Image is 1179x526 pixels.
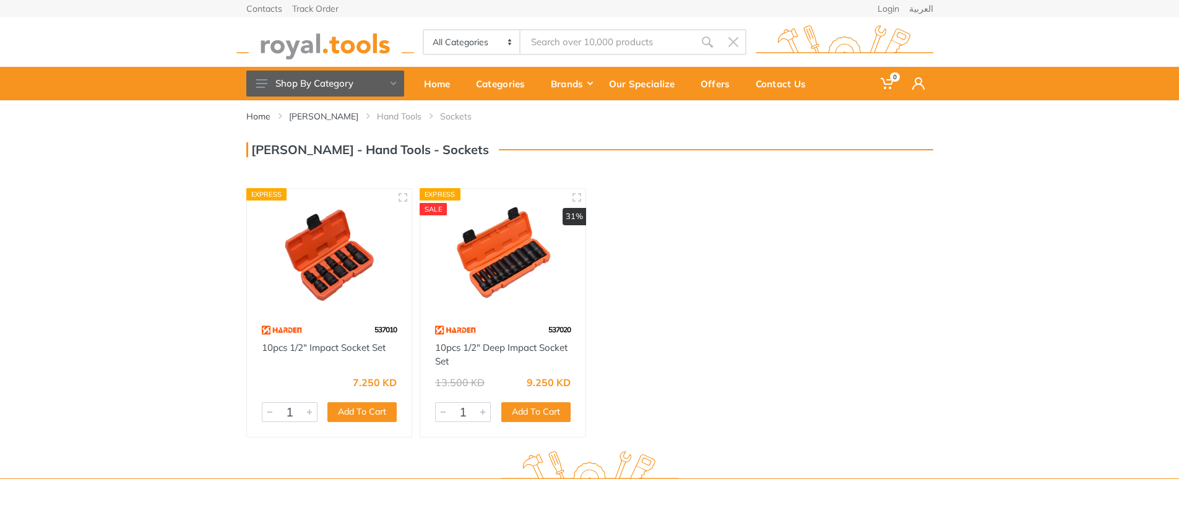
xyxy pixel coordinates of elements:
a: العربية [909,4,933,13]
div: Offers [692,71,747,97]
span: 0 [890,72,900,82]
img: royal.tools Logo [236,25,414,59]
div: 7.250 KD [353,377,397,387]
div: Express [246,188,287,200]
div: Categories [467,71,542,97]
a: Track Order [292,4,339,13]
a: Home [246,110,270,123]
a: Our Specialize [600,67,692,100]
nav: breadcrumb [246,110,933,123]
span: 537010 [374,325,397,334]
div: SALE [420,203,447,215]
img: Royal Tools - 10pcs 1/2 [258,200,401,307]
img: 121.webp [262,319,303,341]
div: Home [415,71,467,97]
span: 537020 [548,325,571,334]
img: 121.webp [435,319,477,341]
img: royal.tools Logo [756,25,933,59]
a: Categories [467,67,542,100]
div: Our Specialize [600,71,692,97]
img: Royal Tools - 10pcs 1/2 [431,200,574,307]
a: 10pcs 1/2" Deep Impact Socket Set [435,342,568,368]
div: Express [420,188,460,200]
a: 0 [872,67,904,100]
div: Contact Us [747,71,823,97]
a: Contacts [246,4,282,13]
div: 31% [563,208,586,225]
button: Add To Cart [501,402,571,422]
li: Sockets [440,110,490,123]
h3: [PERSON_NAME] - Hand Tools - Sockets [246,142,489,157]
div: Brands [542,71,600,97]
div: 9.250 KD [527,377,571,387]
a: Contact Us [747,67,823,100]
input: Site search [520,29,694,55]
select: Category [424,30,521,54]
a: Offers [692,67,747,100]
a: Home [415,67,467,100]
a: 10pcs 1/2" Impact Socket Set [262,342,386,353]
a: Hand Tools [377,110,421,123]
a: [PERSON_NAME] [289,110,358,123]
div: 13.500 KD [435,377,485,387]
button: Shop By Category [246,71,404,97]
button: Add To Cart [327,402,397,422]
a: Login [878,4,899,13]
